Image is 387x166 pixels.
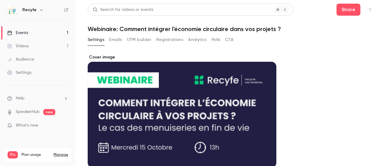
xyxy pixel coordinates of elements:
[93,7,153,13] div: Search for videos or events
[156,35,183,45] button: Registrations
[22,7,37,13] h6: Recyfe
[16,95,24,102] span: Help
[43,109,55,115] span: new
[16,122,38,129] span: What's new
[225,35,233,45] button: CTA
[88,35,104,45] button: Settings
[8,151,18,158] span: Pro
[88,25,375,33] h1: Webinaire: Comment intégrer l'économie circulaire dans vos projets ?
[8,5,17,15] img: Recyfe
[21,152,50,157] span: Plan usage
[7,43,29,49] div: Videos
[7,30,28,36] div: Events
[7,70,31,76] div: Settings
[54,152,68,157] a: Manage
[7,56,34,62] div: Audience
[109,35,122,45] button: Emails
[212,35,220,45] button: Polls
[337,4,360,16] button: Share
[16,109,40,115] a: SpeakerHub
[88,54,276,60] label: Cover image
[127,35,151,45] button: UTM builder
[188,35,207,45] button: Analytics
[7,95,68,102] li: help-dropdown-opener
[61,123,68,128] iframe: Noticeable Trigger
